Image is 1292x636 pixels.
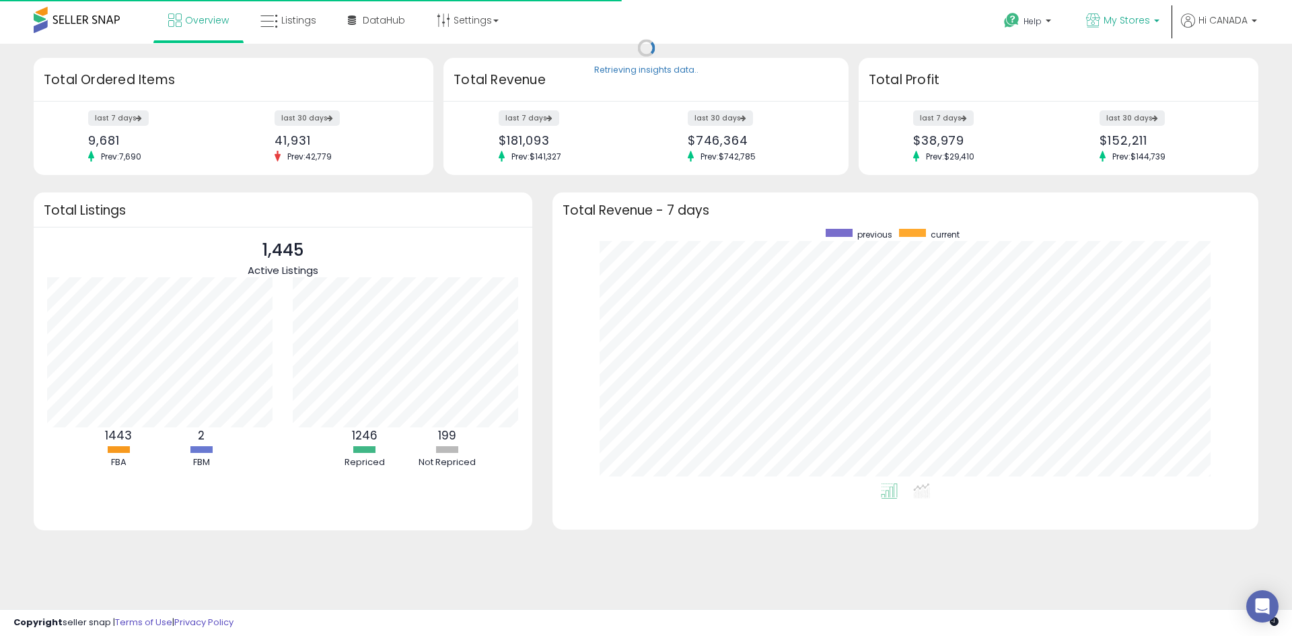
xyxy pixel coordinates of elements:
[1100,110,1165,126] label: last 30 days
[913,110,974,126] label: last 7 days
[78,456,159,469] div: FBA
[1181,13,1257,44] a: Hi CANADA
[281,13,316,27] span: Listings
[438,427,456,444] b: 199
[324,456,405,469] div: Repriced
[1100,133,1235,147] div: $152,211
[1246,590,1279,623] div: Open Intercom Messenger
[563,205,1248,215] h3: Total Revenue - 7 days
[688,110,753,126] label: last 30 days
[88,133,223,147] div: 9,681
[88,110,149,126] label: last 7 days
[161,456,242,469] div: FBM
[1024,15,1042,27] span: Help
[248,238,318,263] p: 1,445
[454,71,838,90] h3: Total Revenue
[505,151,568,162] span: Prev: $141,327
[44,205,522,215] h3: Total Listings
[499,110,559,126] label: last 7 days
[281,151,338,162] span: Prev: 42,779
[499,133,636,147] div: $181,093
[363,13,405,27] span: DataHub
[94,151,148,162] span: Prev: 7,690
[688,133,825,147] div: $746,364
[44,71,423,90] h3: Total Ordered Items
[1106,151,1172,162] span: Prev: $144,739
[1198,13,1248,27] span: Hi CANADA
[931,229,960,240] span: current
[857,229,892,240] span: previous
[105,427,132,444] b: 1443
[913,133,1048,147] div: $38,979
[993,2,1065,44] a: Help
[185,13,229,27] span: Overview
[869,71,1248,90] h3: Total Profit
[275,133,410,147] div: 41,931
[275,110,340,126] label: last 30 days
[594,65,698,77] div: Retrieving insights data..
[1003,12,1020,29] i: Get Help
[198,427,205,444] b: 2
[694,151,762,162] span: Prev: $742,785
[407,456,488,469] div: Not Repriced
[352,427,378,444] b: 1246
[919,151,981,162] span: Prev: $29,410
[248,263,318,277] span: Active Listings
[1104,13,1150,27] span: My Stores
